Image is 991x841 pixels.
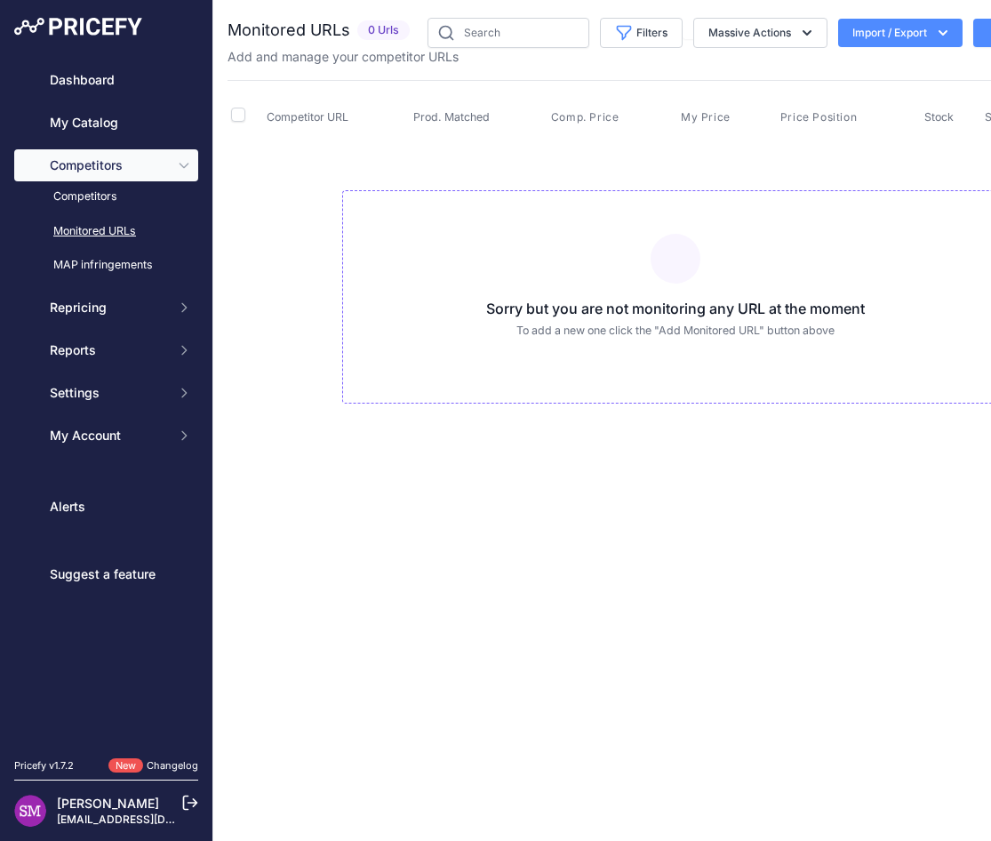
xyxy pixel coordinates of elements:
span: Repricing [50,299,166,316]
span: Settings [50,384,166,402]
button: Reports [14,334,198,366]
span: Stock [924,110,954,124]
button: Massive Actions [693,18,827,48]
a: [EMAIL_ADDRESS][DOMAIN_NAME] [57,813,243,826]
span: Comp. Price [551,110,619,124]
div: Pricefy v1.7.2 [14,758,74,773]
button: My Account [14,420,198,452]
span: My Account [50,427,166,445]
button: Repricing [14,292,198,324]
a: Monitored URLs [14,216,198,247]
nav: Sidebar [14,64,198,737]
button: Comp. Price [551,110,623,124]
button: Filters [600,18,683,48]
button: My Price [681,110,734,124]
a: MAP infringements [14,250,198,281]
button: Settings [14,377,198,409]
input: Search [428,18,589,48]
h2: Monitored URLs [228,18,350,43]
span: New [108,758,143,773]
a: My Catalog [14,107,198,139]
a: [PERSON_NAME] [57,796,159,811]
span: Competitor URL [267,110,348,124]
button: Competitors [14,149,198,181]
button: Price Position [780,110,860,124]
a: Suggest a feature [14,558,198,590]
span: Prod. Matched [413,110,490,124]
img: Pricefy Logo [14,18,142,36]
span: Competitors [50,156,166,174]
a: Competitors [14,181,198,212]
span: 0 Urls [357,20,410,41]
button: Import / Export [838,19,963,47]
a: Dashboard [14,64,198,96]
span: Reports [50,341,166,359]
a: Alerts [14,491,198,523]
a: Changelog [147,759,198,772]
span: My Price [681,110,731,124]
p: Add and manage your competitor URLs [228,48,459,66]
span: Price Position [780,110,857,124]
